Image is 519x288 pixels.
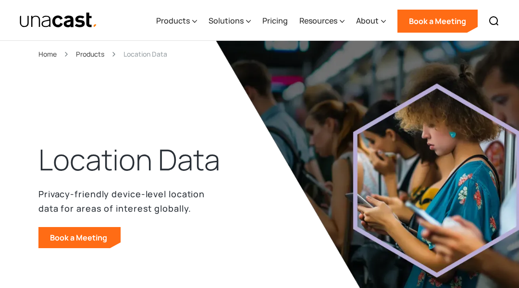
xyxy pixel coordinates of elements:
[76,48,104,60] a: Products
[299,15,337,26] div: Resources
[38,227,121,248] a: Book a Meeting
[356,15,379,26] div: About
[156,15,190,26] div: Products
[488,15,500,27] img: Search icon
[209,15,244,26] div: Solutions
[38,141,220,179] h1: Location Data
[397,10,478,33] a: Book a Meeting
[38,48,57,60] a: Home
[38,187,221,216] p: Privacy-friendly device-level location data for areas of interest globally.
[124,48,167,60] div: Location Data
[19,12,98,29] img: Unacast text logo
[262,1,288,41] a: Pricing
